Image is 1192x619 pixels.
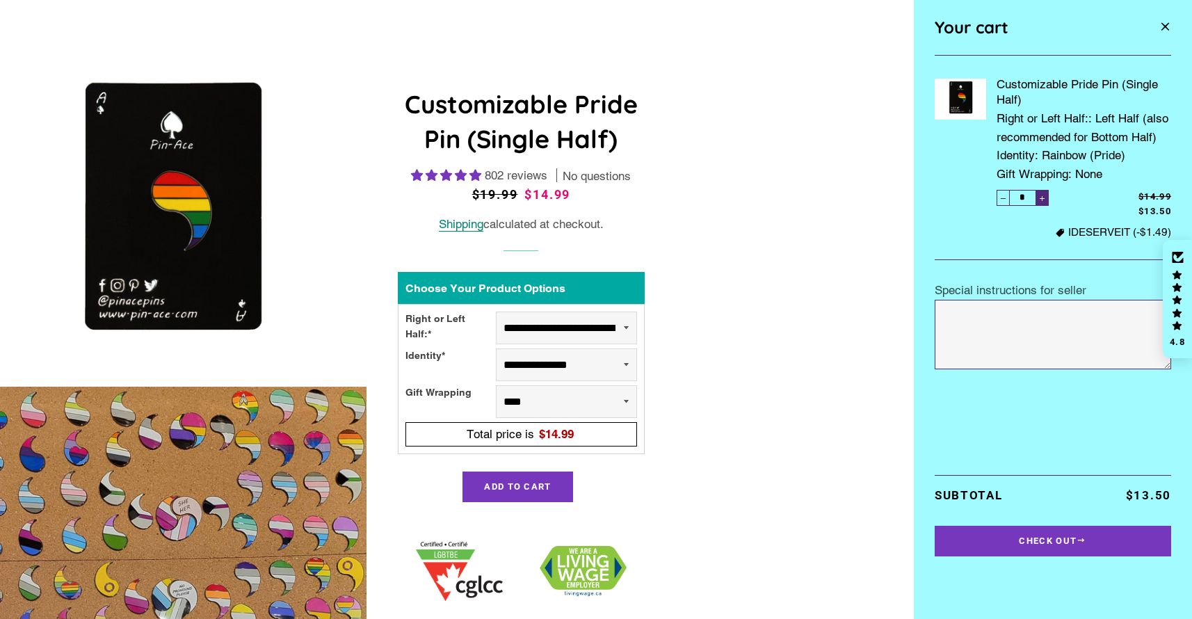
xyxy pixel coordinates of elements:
img: Customizable Pride Pin (Single Half) [935,79,986,120]
span: $ [539,427,574,441]
div: Right or Left Half: [405,312,496,344]
div: Click to open Judge.me floating reviews tab [1163,240,1192,358]
span: Gift Wrapping: None [997,165,1171,184]
select: Identity [496,348,637,381]
span: Identity: Rainbow (Pride) [997,146,1171,165]
a: Shipping [439,217,483,232]
button: Increase item quantity by one [1036,190,1049,205]
li: IDESERVEIT (- ) [1066,227,1171,239]
p: Subtotal [935,486,1093,505]
ul: Discount [1066,227,1171,239]
div: Your cart [935,10,1131,45]
span: $19.99 [472,187,518,202]
button: Add to Cart [462,472,572,502]
span: 802 reviews [485,168,547,182]
span: $14.99 [1138,191,1171,202]
span: $13.50 [1126,488,1171,502]
span: $14.99 [524,187,570,202]
button: Reduce item quantity by one [997,190,1010,205]
span: No questions [563,168,631,185]
div: 4.8 [1169,337,1186,346]
div: Gift Wrapping [405,385,496,418]
img: 1706832627.png [540,546,627,597]
select: Right or Left Half: [496,312,637,344]
div: Identity [405,348,496,381]
h1: Customizable Pride Pin (Single Half) [398,87,645,157]
span: Add to Cart [484,481,551,492]
span: 4.83 stars [411,168,485,182]
span: 14.99 [545,427,574,441]
div: Total price is$14.99 [410,425,632,444]
label: Special instructions for seller [935,283,1086,297]
button: Check Out [935,526,1171,556]
span: $1.49 [1140,226,1168,238]
div: calculated at checkout. [398,215,645,234]
select: Gift Wrapping [496,385,637,418]
img: 1705457225.png [416,542,503,601]
a: Customizable Pride Pin (Single Half) [997,77,1171,107]
div: Choose Your Product Options [398,272,645,304]
span: $13.50 [1138,206,1171,216]
span: Right or Left Half:: Left Half (also recommended for Bottom Half) [997,107,1171,146]
input: quantity [997,190,1049,205]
